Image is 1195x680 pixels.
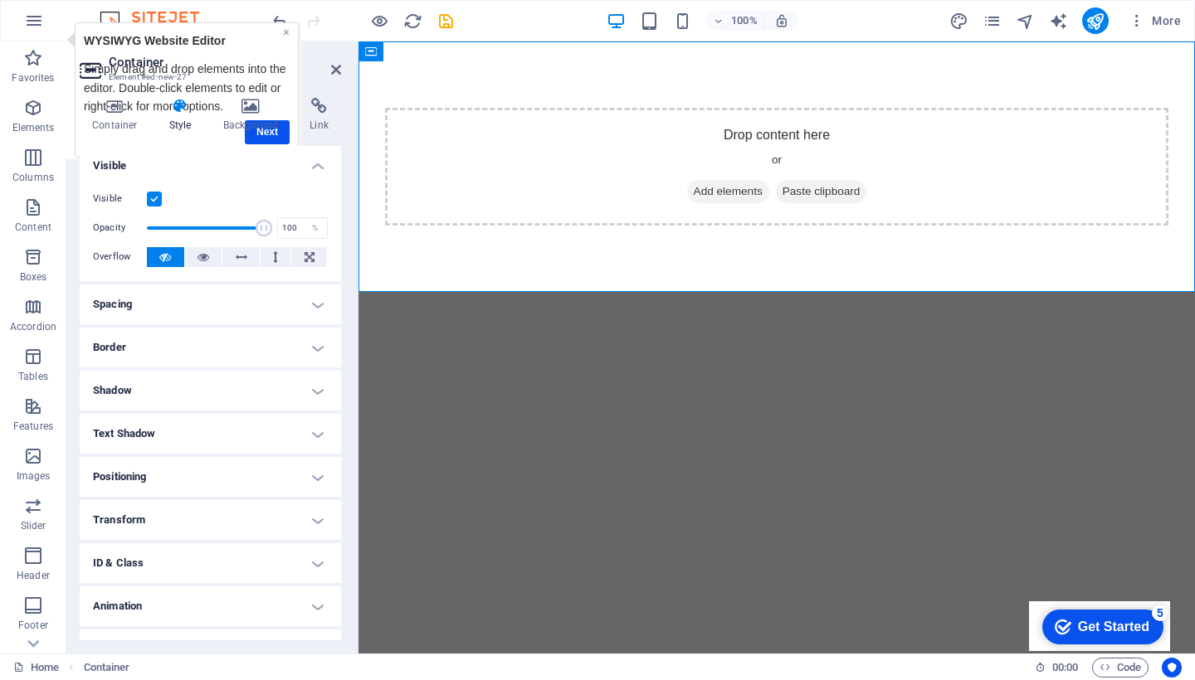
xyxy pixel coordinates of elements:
h3: Element #ed-new-27 [109,70,308,85]
h4: Positioning [80,457,341,497]
p: Favorites [12,71,54,85]
p: Elements [12,121,55,134]
div: Get Started 5 items remaining, 0% complete [13,8,134,43]
p: Boxes [20,270,47,284]
button: undo [270,11,290,31]
button: More [1122,7,1188,34]
a: Next [183,98,227,122]
button: Code [1092,658,1149,678]
h4: Transform [80,500,341,540]
span: Click to select. Double-click to edit [84,658,130,678]
p: Columns [12,171,54,184]
span: Code [1100,658,1141,678]
i: Reload page [403,12,422,31]
button: reload [402,11,422,31]
div: Drop content here [27,66,810,184]
h6: 100% [731,11,758,31]
p: Header [17,569,50,582]
h4: Miscellaneous [80,629,341,669]
span: Paste clipboard [417,138,509,162]
p: Simply drag and drop elements into the editor. Double-click elements to edit or right-click for m... [22,37,227,93]
label: Opacity [93,223,147,232]
span: 00 00 [1052,658,1078,678]
img: Editor Logo [95,11,220,31]
button: navigator [1016,11,1036,31]
button: design [949,11,969,31]
div: % [304,218,327,238]
h4: Animation [80,586,341,626]
i: Pages (Ctrl+Alt+S) [983,12,1002,31]
button: text_generator [1049,11,1069,31]
p: Content [15,221,51,234]
button: publish [1082,7,1109,34]
h4: Text Shadow [80,414,341,454]
h4: Spacing [80,284,341,324]
p: Images [17,469,51,483]
button: 100% [706,11,765,31]
button: pages [983,11,1002,31]
h4: ID & Class [80,543,341,583]
button: Usercentrics [1162,658,1182,678]
p: Footer [18,619,48,632]
h2: Container [109,55,341,70]
h4: Visible [80,146,341,176]
i: Save (Ctrl+S) [437,12,456,31]
p: Accordion [10,320,56,333]
p: Tables [18,370,48,383]
i: Publish [1085,12,1105,31]
label: Overflow [93,247,147,267]
span: More [1129,12,1181,29]
a: Click to cancel selection. Double-click to open Pages [13,658,59,678]
h6: Session time [1035,658,1079,678]
button: Click here to leave preview mode and continue editing [369,11,389,31]
i: AI Writer [1049,12,1068,31]
span: : [1064,661,1066,673]
label: Visible [93,189,147,209]
a: × [221,3,227,17]
span: Add elements [329,138,411,162]
h4: Shadow [80,371,341,410]
h4: Border [80,328,341,367]
h4: Container [80,98,157,133]
h4: Background [211,98,298,133]
h4: Link [297,98,341,133]
button: save [436,11,456,31]
strong: WYSIWYG Website Editor [22,12,163,25]
div: 5 [123,3,139,20]
p: Slider [21,519,46,532]
div: Close tooltip [221,1,227,19]
p: Features [13,420,53,433]
nav: breadcrumb [84,658,130,678]
h4: Style [157,98,211,133]
div: Get Started [49,18,120,33]
i: Design (Ctrl+Alt+Y) [949,12,968,31]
